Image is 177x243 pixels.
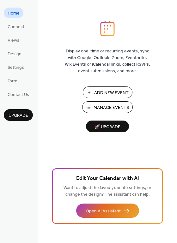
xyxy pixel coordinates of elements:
[4,35,23,45] a: Views
[8,24,24,30] span: Connect
[8,92,29,98] span: Contact Us
[8,78,17,85] span: Form
[76,204,139,218] button: Open AI Assistant
[8,37,19,44] span: Views
[94,104,129,111] span: Manage Events
[4,89,33,99] a: Contact Us
[86,121,129,132] button: 🚀 Upgrade
[4,8,23,18] a: Home
[4,48,25,59] a: Design
[86,208,121,215] span: Open AI Assistant
[64,184,151,199] span: Want to adjust the layout, update settings, or change the design? The assistant can help.
[4,75,21,86] a: Form
[9,112,28,119] span: Upgrade
[65,48,150,74] span: Display one-time or recurring events, sync with Google, Outlook, Zoom, Eventbrite, Wix Events or ...
[82,101,133,113] button: Manage Events
[76,174,139,183] span: Edit Your Calendar with AI
[94,90,129,96] span: Add New Event
[83,86,132,98] button: Add New Event
[8,51,21,57] span: Design
[4,62,28,72] a: Settings
[4,21,28,32] a: Connect
[100,21,115,36] img: logo_icon.svg
[8,10,20,17] span: Home
[90,123,125,131] span: 🚀 Upgrade
[8,64,24,71] span: Settings
[4,109,33,121] button: Upgrade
